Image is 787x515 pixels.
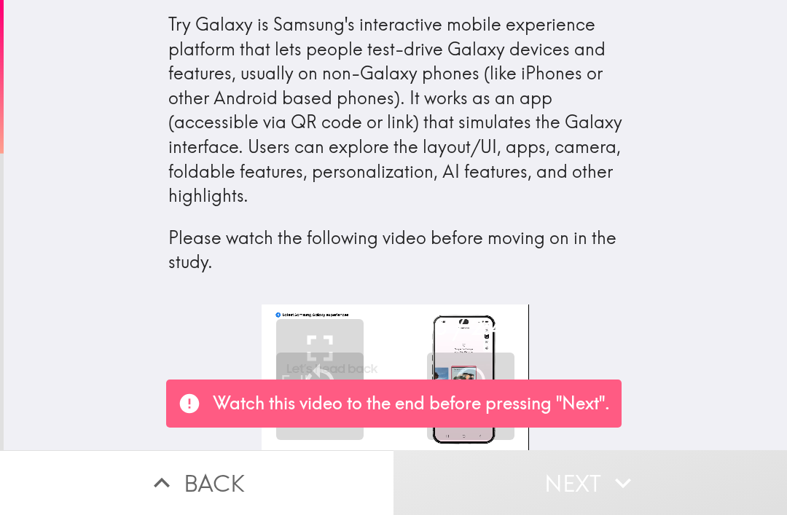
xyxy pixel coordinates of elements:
p: 10 [313,376,326,392]
button: Pause [427,353,514,440]
p: Please watch the following video before moving on in the study. [168,226,623,275]
button: Next [393,450,787,515]
p: Watch this video to the end before pressing "Next". [213,391,610,416]
button: Fullscreen [276,319,364,406]
div: Try Galaxy is Samsung's interactive mobile experience platform that lets people test-drive Galaxy... [168,12,623,275]
button: 10Back [276,353,364,440]
div: 2:06 / 2:49 [403,312,514,342]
